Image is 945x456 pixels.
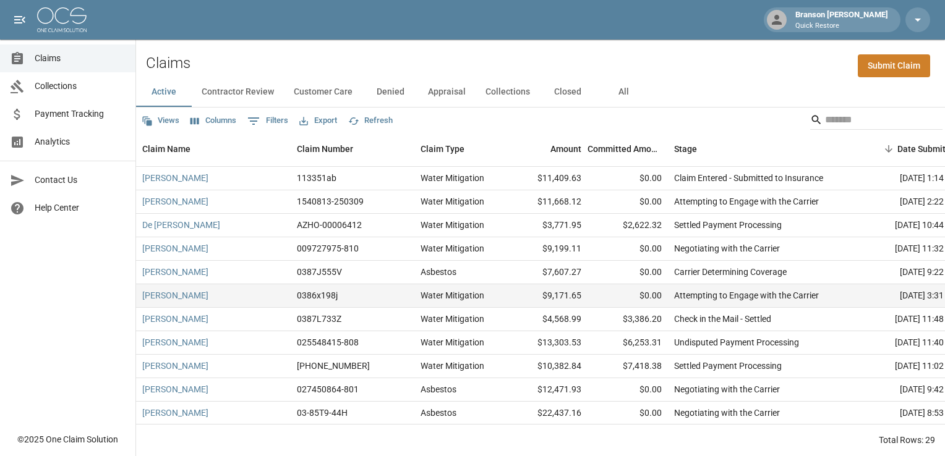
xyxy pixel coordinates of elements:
div: $6,253.31 [588,331,668,355]
div: Water Mitigation [421,242,484,255]
div: 025548415-808 [297,336,359,348]
div: Claim Name [142,132,190,166]
div: Stage [668,132,853,166]
div: Water Mitigation [421,195,484,208]
div: Water Mitigation [421,360,484,372]
div: $0.00 [588,261,668,284]
button: Contractor Review [192,77,284,107]
button: Views [139,111,182,130]
div: AZHO-00006412 [297,219,362,231]
div: 1540813-250309 [297,195,364,208]
div: $3,771.95 [507,214,588,237]
div: Asbestos [421,407,456,419]
a: [PERSON_NAME] [142,336,208,348]
div: Asbestos [421,383,456,395]
button: Show filters [244,111,291,131]
a: Submit Claim [858,54,930,77]
div: Committed Amount [588,132,668,166]
div: 009727975-810 [297,242,359,255]
div: 01-009-044479 [297,360,370,372]
button: Refresh [345,111,396,130]
button: Collections [476,77,540,107]
button: Active [136,77,192,107]
div: 0387J555V [297,266,342,278]
div: Settled Payment Processing [674,219,782,231]
a: De [PERSON_NAME] [142,219,220,231]
div: $2,622.32 [588,214,668,237]
div: Carrier Determining Coverage [674,266,787,278]
div: Negotiating with the Carrier [674,242,780,255]
div: 027450864-801 [297,383,359,395]
div: Water Mitigation [421,336,484,348]
div: $0.00 [588,237,668,261]
div: Check in the Mail - Settled [674,313,771,325]
div: dynamic tabs [136,77,945,107]
div: Attempting to Engage with the Carrier [674,289,819,302]
div: $0.00 [588,402,668,425]
div: Negotiating with the Carrier [674,383,780,395]
div: Amount [550,132,581,166]
div: 113351ab [297,172,336,184]
div: Claim Type [414,132,507,166]
button: Select columns [187,111,239,130]
button: Customer Care [284,77,362,107]
div: Water Mitigation [421,219,484,231]
a: [PERSON_NAME] [142,383,208,395]
div: Asbestos [421,266,456,278]
div: Water Mitigation [421,289,484,302]
div: Undisputed Payment Processing [674,336,799,348]
button: Sort [880,140,897,158]
div: 03-85T9-44H [297,407,348,419]
div: $9,199.11 [507,237,588,261]
span: Analytics [35,135,126,148]
div: Amount [507,132,588,166]
a: [PERSON_NAME] [142,289,208,302]
button: Denied [362,77,418,107]
div: Water Mitigation [421,172,484,184]
div: $9,171.65 [507,284,588,308]
div: $3,386.20 [588,308,668,331]
div: Claim Entered - Submitted to Insurance [674,172,823,184]
h2: Claims [146,54,190,72]
div: $0.00 [588,284,668,308]
div: $10,382.84 [507,355,588,378]
div: $0.00 [588,378,668,402]
button: Closed [540,77,596,107]
div: Committed Amount [588,132,662,166]
div: © 2025 One Claim Solution [17,433,118,445]
div: Negotiating with the Carrier [674,407,780,419]
button: Appraisal [418,77,476,107]
a: [PERSON_NAME] [142,172,208,184]
span: Help Center [35,201,126,214]
div: Attempting to Engage with the Carrier [674,195,819,208]
div: Claim Type [421,132,464,166]
div: $4,568.99 [507,308,588,331]
div: Claim Name [136,132,291,166]
a: [PERSON_NAME] [142,360,208,372]
div: 0387L733Z [297,313,341,325]
a: [PERSON_NAME] [142,313,208,325]
div: $0.00 [588,190,668,214]
a: [PERSON_NAME] [142,242,208,255]
div: Claim Number [297,132,353,166]
div: Settled Payment Processing [674,360,782,372]
span: Payment Tracking [35,108,126,120]
p: Quick Restore [795,21,888,32]
div: Claim Number [291,132,414,166]
div: Branson [PERSON_NAME] [790,9,893,31]
div: $7,607.27 [507,261,588,284]
span: Contact Us [35,174,126,187]
span: Claims [35,52,126,65]
div: Water Mitigation [421,313,484,325]
div: Search [810,110,943,132]
div: $11,668.12 [507,190,588,214]
div: Stage [674,132,697,166]
button: Export [296,111,340,130]
div: $13,303.53 [507,331,588,355]
div: $12,471.93 [507,378,588,402]
div: Total Rows: 29 [879,434,935,446]
a: [PERSON_NAME] [142,407,208,419]
div: $7,418.38 [588,355,668,378]
a: [PERSON_NAME] [142,195,208,208]
button: All [596,77,651,107]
